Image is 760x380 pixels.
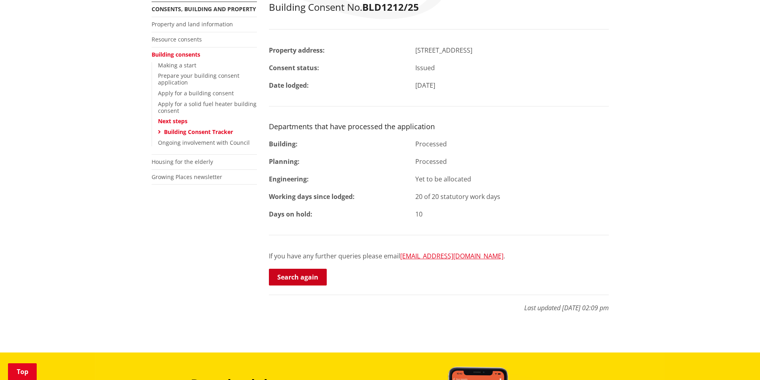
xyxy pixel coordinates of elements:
div: Issued [409,63,615,73]
a: Making a start [158,61,196,69]
a: [EMAIL_ADDRESS][DOMAIN_NAME] [400,252,503,260]
strong: Property address: [269,46,325,55]
a: Building consents [152,51,200,58]
a: Search again [269,269,327,285]
h3: Departments that have processed the application [269,122,609,131]
div: 10 [409,209,615,219]
strong: Planning: [269,157,300,166]
a: Prepare your building consent application [158,72,239,86]
a: Resource consents [152,35,202,43]
a: Top [8,363,37,380]
div: Processed [409,157,615,166]
div: Processed [409,139,615,149]
strong: Consent status: [269,63,319,72]
a: Building Consent Tracker [164,128,233,136]
div: [STREET_ADDRESS] [409,45,615,55]
iframe: Messenger Launcher [723,347,752,375]
div: Yet to be allocated [409,174,615,184]
strong: Days on hold: [269,210,312,219]
a: Apply for a solid fuel heater building consent​ [158,100,257,114]
strong: Engineering: [269,175,309,183]
p: If you have any further queries please email . [269,251,609,261]
strong: Building: [269,140,298,148]
a: Next steps [158,117,188,125]
a: Consents, building and property [152,5,256,13]
h2: Building Consent No. [269,2,609,13]
p: Last updated [DATE] 02:09 pm [269,295,609,313]
div: 20 of 20 statutory work days [409,192,615,201]
a: Growing Places newsletter [152,173,222,181]
strong: Working days since lodged: [269,192,355,201]
a: Property and land information [152,20,233,28]
a: Apply for a building consent [158,89,234,97]
a: Housing for the elderly [152,158,213,165]
a: Ongoing involvement with Council [158,139,250,146]
strong: Date lodged: [269,81,309,90]
div: [DATE] [409,81,615,90]
strong: BLD1212/25 [362,0,419,14]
